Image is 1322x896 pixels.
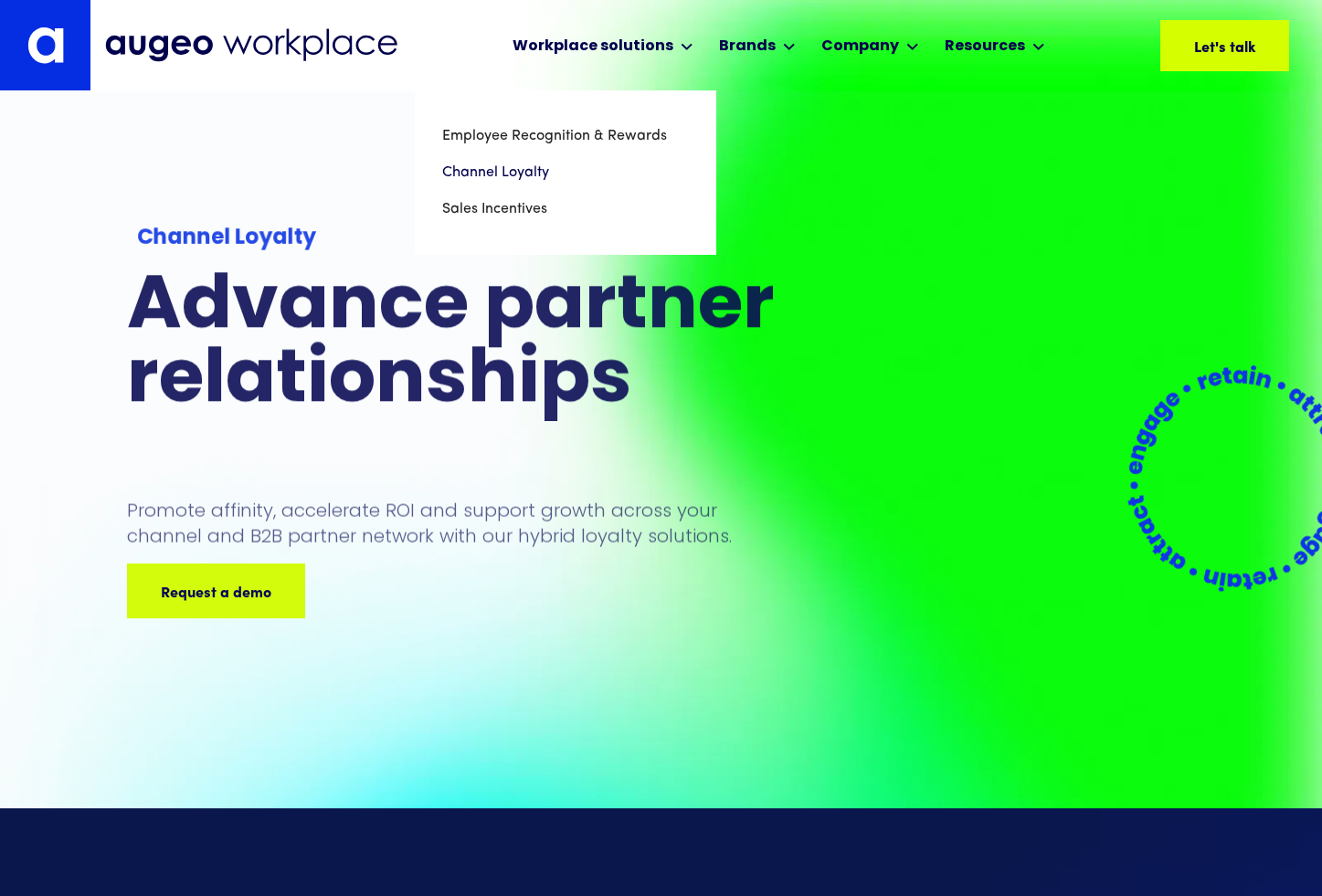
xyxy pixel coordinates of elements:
nav: Workplace solutions [415,90,716,255]
a: Employee Recognition & Rewards [442,118,689,154]
img: Augeo Workplace business unit full logo in mignight blue. [105,28,397,62]
div: Brands [719,36,776,58]
div: Workplace solutions [513,36,673,58]
div: Resources [945,36,1025,58]
img: Augeo's "a" monogram decorative logo in white. [27,26,64,64]
div: Company [821,36,899,58]
a: Channel Loyalty [442,154,689,191]
a: Let's talk [1160,20,1289,71]
a: Sales Incentives [442,191,689,227]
